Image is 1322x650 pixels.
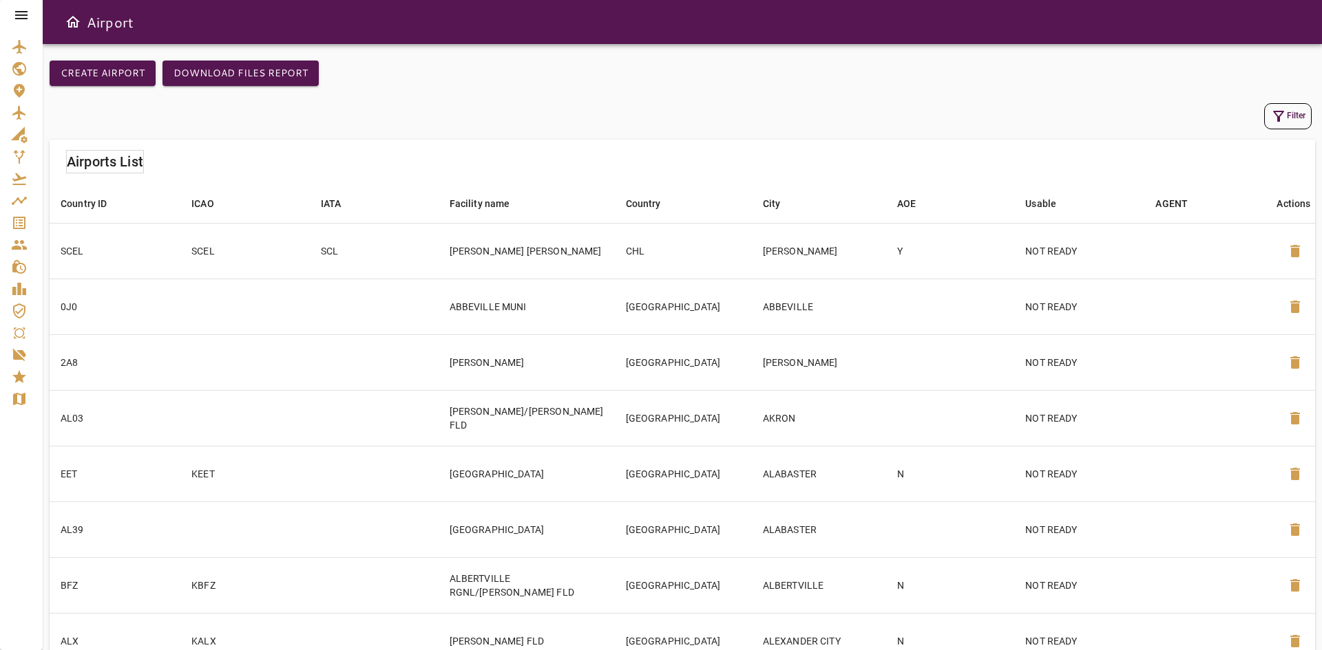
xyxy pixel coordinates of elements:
[886,557,1015,613] td: N
[615,501,752,557] td: [GEOGRAPHIC_DATA]
[752,446,886,501] td: ALABASTER
[321,195,359,212] span: IATA
[439,446,615,501] td: [GEOGRAPHIC_DATA]
[1155,195,1188,212] div: AGENT
[1279,457,1312,490] button: Delete Airport
[191,195,214,212] div: ICAO
[1025,578,1133,592] p: NOT READY
[763,195,799,212] span: City
[1279,235,1312,268] button: Delete Airport
[321,195,342,212] div: IATA
[752,334,886,390] td: [PERSON_NAME]
[1287,243,1303,259] span: delete
[752,557,886,613] td: ALBERTVILLE
[1025,356,1133,369] p: NOT READY
[1025,411,1133,425] p: NOT READY
[615,446,752,501] td: [GEOGRAPHIC_DATA]
[1025,523,1133,537] p: NOT READY
[615,390,752,446] td: [GEOGRAPHIC_DATA]
[897,195,916,212] div: AOE
[626,195,661,212] div: Country
[439,557,615,613] td: ALBERTVILLE RGNL/[PERSON_NAME] FLD
[1287,299,1303,315] span: delete
[50,446,180,501] td: EET
[615,557,752,613] td: [GEOGRAPHIC_DATA]
[1025,195,1056,212] div: Usable
[615,334,752,390] td: [GEOGRAPHIC_DATA]
[439,334,615,390] td: [PERSON_NAME]
[886,223,1015,279] td: Y
[1287,410,1303,426] span: delete
[50,334,180,390] td: 2A8
[626,195,679,212] span: Country
[1025,244,1133,258] p: NOT READY
[61,195,125,212] span: Country ID
[1155,195,1206,212] span: AGENT
[450,195,528,212] span: Facility name
[752,501,886,557] td: ALABASTER
[1279,402,1312,435] button: Delete Airport
[50,390,180,446] td: AL03
[439,390,615,446] td: [PERSON_NAME]/[PERSON_NAME] FLD
[50,61,156,86] button: Create airport
[310,223,439,279] td: SCL
[50,557,180,613] td: BFZ
[191,195,232,212] span: ICAO
[162,61,319,86] button: Download Files Report
[439,279,615,334] td: ABBEVILLE MUNI
[752,390,886,446] td: AKRON
[1264,103,1312,129] button: Filter
[439,223,615,279] td: [PERSON_NAME] [PERSON_NAME]
[1279,346,1312,379] button: Delete Airport
[897,195,934,212] span: AOE
[1287,577,1303,594] span: delete
[50,279,180,334] td: 0J0
[1287,466,1303,482] span: delete
[1025,195,1074,212] span: Usable
[752,279,886,334] td: ABBEVILLE
[180,223,309,279] td: SCEL
[615,279,752,334] td: [GEOGRAPHIC_DATA]
[752,223,886,279] td: [PERSON_NAME]
[1287,354,1303,371] span: delete
[763,195,781,212] div: City
[886,446,1015,501] td: N
[1287,633,1303,649] span: delete
[615,223,752,279] td: CHL
[439,501,615,557] td: [GEOGRAPHIC_DATA]
[1025,634,1133,648] p: NOT READY
[50,501,180,557] td: AL39
[180,557,309,613] td: KBFZ
[87,11,134,33] h6: Airport
[1279,569,1312,602] button: Delete Airport
[1025,467,1133,481] p: NOT READY
[1279,513,1312,546] button: Delete Airport
[1287,521,1303,538] span: delete
[67,151,143,173] h6: Airports List
[180,446,309,501] td: KEET
[1025,300,1133,314] p: NOT READY
[61,195,107,212] div: Country ID
[59,8,87,36] button: Open drawer
[50,223,180,279] td: SCEL
[450,195,510,212] div: Facility name
[1279,290,1312,323] button: Delete Airport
